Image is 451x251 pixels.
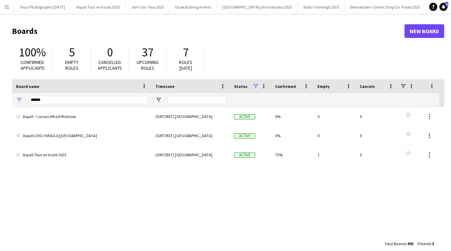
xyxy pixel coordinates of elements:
[16,145,147,164] a: Aspall Tour on trade 2025
[356,145,398,164] div: 0
[275,84,296,89] span: Confirmed
[16,107,147,126] a: Aspall - Canary Wharf Waitrose
[298,0,345,14] button: Stella Trainings 2025
[356,126,398,145] div: 0
[125,0,170,14] button: Jam Van Tour 2025
[360,84,375,89] span: Cancels
[12,26,405,36] h1: Boards
[384,237,413,250] div: :
[317,84,330,89] span: Empty
[234,133,255,138] span: Active
[142,45,153,60] span: 37
[418,237,434,250] div: :
[345,0,426,14] button: Beavertown Cosmic Drop On Trade 2025
[405,24,444,38] a: New Board
[183,45,189,60] span: 7
[313,107,356,126] div: 0
[313,145,356,164] div: 1
[107,45,113,60] span: 0
[168,96,226,104] input: Timezone Filter Input
[155,84,175,89] span: Timezone
[356,107,398,126] div: 0
[14,0,71,14] button: Tesco Photography [DATE]
[65,59,79,71] span: Empty roles
[432,241,434,246] span: 3
[69,45,75,60] span: 5
[28,96,147,104] input: Board name Filter Input
[384,241,406,246] span: Total Boards
[151,145,230,164] div: (GMT/BST) [GEOGRAPHIC_DATA]
[234,114,255,119] span: Active
[151,126,230,145] div: (GMT/BST) [GEOGRAPHIC_DATA]
[155,97,162,103] button: Open Filter Menu
[217,0,298,14] button: [GEOGRAPHIC_DATA] on trade tour 2025
[20,59,45,71] span: Confirmed applicants
[271,145,313,164] div: 75%
[19,45,46,60] span: 100%
[151,107,230,126] div: (GMT/BST) [GEOGRAPHIC_DATA]
[313,126,356,145] div: 0
[16,126,147,145] a: Aspall OXO/ KINGS X/[GEOGRAPHIC_DATA]
[179,59,192,71] span: Roles [DATE]
[71,0,125,14] button: Aspall Tour on trade 2025
[16,84,39,89] span: Board name
[271,126,313,145] div: 0%
[407,241,413,246] span: 493
[16,97,22,103] button: Open Filter Menu
[234,153,255,158] span: Active
[445,2,448,6] span: 1
[234,84,247,89] span: Status
[271,107,313,126] div: 0%
[137,59,159,71] span: Upcoming roles
[98,59,122,71] span: Cancelled applicants
[170,0,217,14] button: Dusk Bullring events
[439,3,448,11] a: 1
[418,241,431,246] span: Filtered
